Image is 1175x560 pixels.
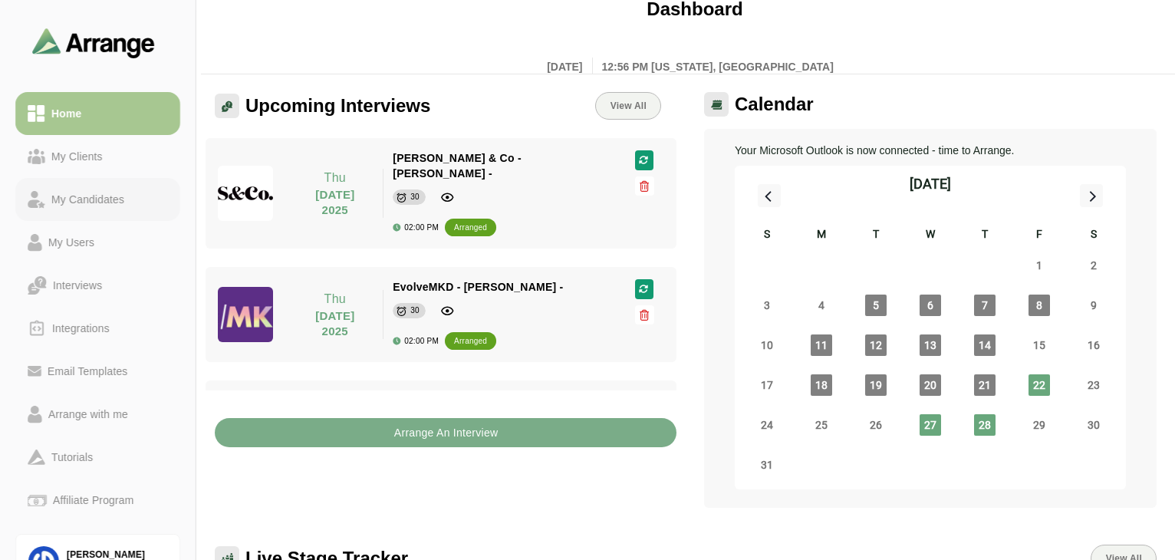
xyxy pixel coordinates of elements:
[296,308,374,339] p: [DATE] 2025
[454,334,487,349] div: arranged
[1083,374,1104,396] span: Saturday, August 23, 2025
[15,350,180,393] a: Email Templates
[47,276,108,295] div: Interviews
[865,374,887,396] span: Tuesday, August 19, 2025
[1029,414,1050,436] span: Friday, August 29, 2025
[15,92,180,135] a: Home
[296,290,374,308] p: Thu
[454,220,487,236] div: arranged
[245,94,430,117] span: Upcoming Interviews
[47,491,140,509] div: Affiliate Program
[218,166,273,221] img: stanton_and_company_com_logo-(1).jpg
[910,173,951,195] div: [DATE]
[865,295,887,316] span: Tuesday, August 5, 2025
[848,226,903,245] div: T
[1083,414,1104,436] span: Saturday, August 30, 2025
[593,58,834,76] p: 12:56 PM [US_STATE], [GEOGRAPHIC_DATA]
[811,334,832,356] span: Monday, August 11, 2025
[735,141,1126,160] p: Your Microsoft Outlook is now connected - time to Arrange.
[45,190,130,209] div: My Candidates
[1029,334,1050,356] span: Friday, August 15, 2025
[756,374,778,396] span: Sunday, August 17, 2025
[756,295,778,316] span: Sunday, August 3, 2025
[1067,226,1121,245] div: S
[15,479,180,522] a: Affiliate Program
[41,362,133,380] div: Email Templates
[15,221,180,264] a: My Users
[1083,334,1104,356] span: Saturday, August 16, 2025
[1029,374,1050,396] span: Friday, August 22, 2025
[974,374,996,396] span: Thursday, August 21, 2025
[811,414,832,436] span: Monday, August 25, 2025
[811,295,832,316] span: Monday, August 4, 2025
[958,226,1012,245] div: T
[756,414,778,436] span: Sunday, August 24, 2025
[974,295,996,316] span: Thursday, August 7, 2025
[393,337,439,345] div: 02:00 PM
[974,334,996,356] span: Thursday, August 14, 2025
[15,178,180,221] a: My Candidates
[920,295,941,316] span: Wednesday, August 6, 2025
[393,152,522,180] span: [PERSON_NAME] & Co - [PERSON_NAME] -
[739,226,794,245] div: S
[15,264,180,307] a: Interviews
[393,418,499,447] b: Arrange An Interview
[42,405,134,423] div: Arrange with me
[410,189,420,205] div: 30
[1083,255,1104,276] span: Saturday, August 2, 2025
[410,303,420,318] div: 30
[15,135,180,178] a: My Clients
[215,418,676,447] button: Arrange An Interview
[920,334,941,356] span: Wednesday, August 13, 2025
[811,374,832,396] span: Monday, August 18, 2025
[1083,295,1104,316] span: Saturday, August 9, 2025
[1029,295,1050,316] span: Friday, August 8, 2025
[15,393,180,436] a: Arrange with me
[1012,226,1067,245] div: F
[15,307,180,350] a: Integrations
[45,147,109,166] div: My Clients
[45,104,87,123] div: Home
[920,414,941,436] span: Wednesday, August 27, 2025
[610,100,647,111] span: View All
[32,28,155,58] img: arrangeai-name-small-logo.4d2b8aee.svg
[756,334,778,356] span: Sunday, August 10, 2025
[45,448,99,466] div: Tutorials
[595,92,661,120] a: View All
[756,454,778,476] span: Sunday, August 31, 2025
[547,58,592,76] p: [DATE]
[974,414,996,436] span: Thursday, August 28, 2025
[218,287,273,342] img: evolvemkd-logo.jpg
[865,334,887,356] span: Tuesday, August 12, 2025
[1029,255,1050,276] span: Friday, August 1, 2025
[393,223,439,232] div: 02:00 PM
[296,187,374,218] p: [DATE] 2025
[794,226,848,245] div: M
[903,226,957,245] div: W
[393,281,563,293] span: EvolveMKD - [PERSON_NAME] -
[46,319,116,338] div: Integrations
[920,374,941,396] span: Wednesday, August 20, 2025
[735,93,814,116] span: Calendar
[42,233,100,252] div: My Users
[296,169,374,187] p: Thu
[15,436,180,479] a: Tutorials
[865,414,887,436] span: Tuesday, August 26, 2025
